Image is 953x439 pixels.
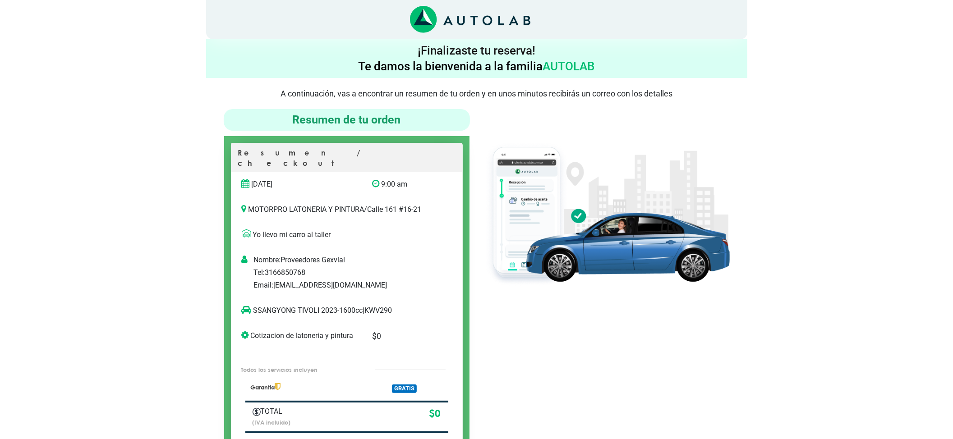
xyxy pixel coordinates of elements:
[253,406,323,417] p: TOTAL
[253,280,459,291] p: Email: [EMAIL_ADDRESS][DOMAIN_NAME]
[372,330,433,342] p: $ 0
[253,255,459,265] p: Nombre: Proveedores Gexvial
[241,366,356,374] p: Todos los servicios incluyen
[242,330,359,341] p: Cotizacion de latoneria y pintura
[242,305,433,316] p: SSANGYONG TIVOLI 2023-1600cc | KWV290
[392,384,417,393] span: GRATIS
[242,179,359,190] p: [DATE]
[206,89,747,98] p: A continuación, vas a encontrar un resumen de tu orden y en unos minutos recibirás un correo con ...
[336,406,441,421] p: $ 0
[410,15,530,23] a: Link al sitio de autolab
[242,204,452,215] p: MOTORPRO LATONERIA Y PINTURA / Calle 161 #16-21
[543,59,595,73] span: AUTOLAB
[250,383,359,392] p: Garantía
[253,408,261,416] img: Autobooking-Iconos-23.png
[210,43,744,74] h4: ¡Finalizaste tu reserva! Te damos la bienvenida a la familia
[253,419,291,426] small: (IVA incluido)
[227,113,466,127] h4: Resumen de tu orden
[238,148,456,172] p: Resumen / checkout
[242,229,452,240] p: Yo llevo mi carro al taller
[372,179,433,190] p: 9:00 am
[253,267,459,278] p: Tel: 3166850768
